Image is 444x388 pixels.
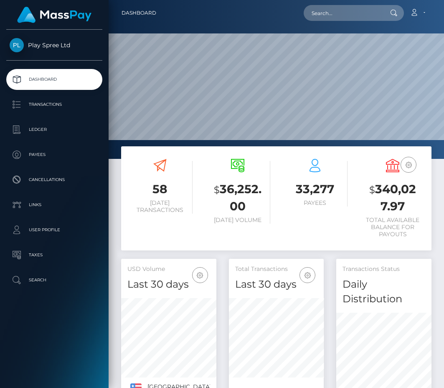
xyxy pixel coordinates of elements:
[127,199,193,214] h6: [DATE] Transactions
[205,217,270,224] h6: [DATE] Volume
[205,181,270,214] h3: 36,252.00
[6,144,102,165] a: Payees
[235,277,318,292] h4: Last 30 days
[127,181,193,197] h3: 58
[283,199,348,207] h6: Payees
[6,220,102,240] a: User Profile
[6,194,102,215] a: Links
[360,217,425,237] h6: Total Available Balance for Payouts
[6,69,102,90] a: Dashboard
[10,199,99,211] p: Links
[10,274,99,286] p: Search
[10,38,24,52] img: Play Spree Ltd
[10,224,99,236] p: User Profile
[10,249,99,261] p: Taxes
[122,4,156,22] a: Dashboard
[127,277,210,292] h4: Last 30 days
[235,265,318,273] h5: Total Transactions
[343,277,425,306] h4: Daily Distribution
[10,73,99,86] p: Dashboard
[6,94,102,115] a: Transactions
[17,7,91,23] img: MassPay Logo
[369,184,375,196] small: $
[283,181,348,197] h3: 33,277
[10,148,99,161] p: Payees
[304,5,382,21] input: Search...
[6,245,102,265] a: Taxes
[10,123,99,136] p: Ledger
[6,270,102,291] a: Search
[10,98,99,111] p: Transactions
[343,265,425,273] h5: Transactions Status
[6,119,102,140] a: Ledger
[127,265,210,273] h5: USD Volume
[10,174,99,186] p: Cancellations
[6,169,102,190] a: Cancellations
[214,184,220,196] small: $
[360,181,425,214] h3: 340,027.97
[6,41,102,49] span: Play Spree Ltd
